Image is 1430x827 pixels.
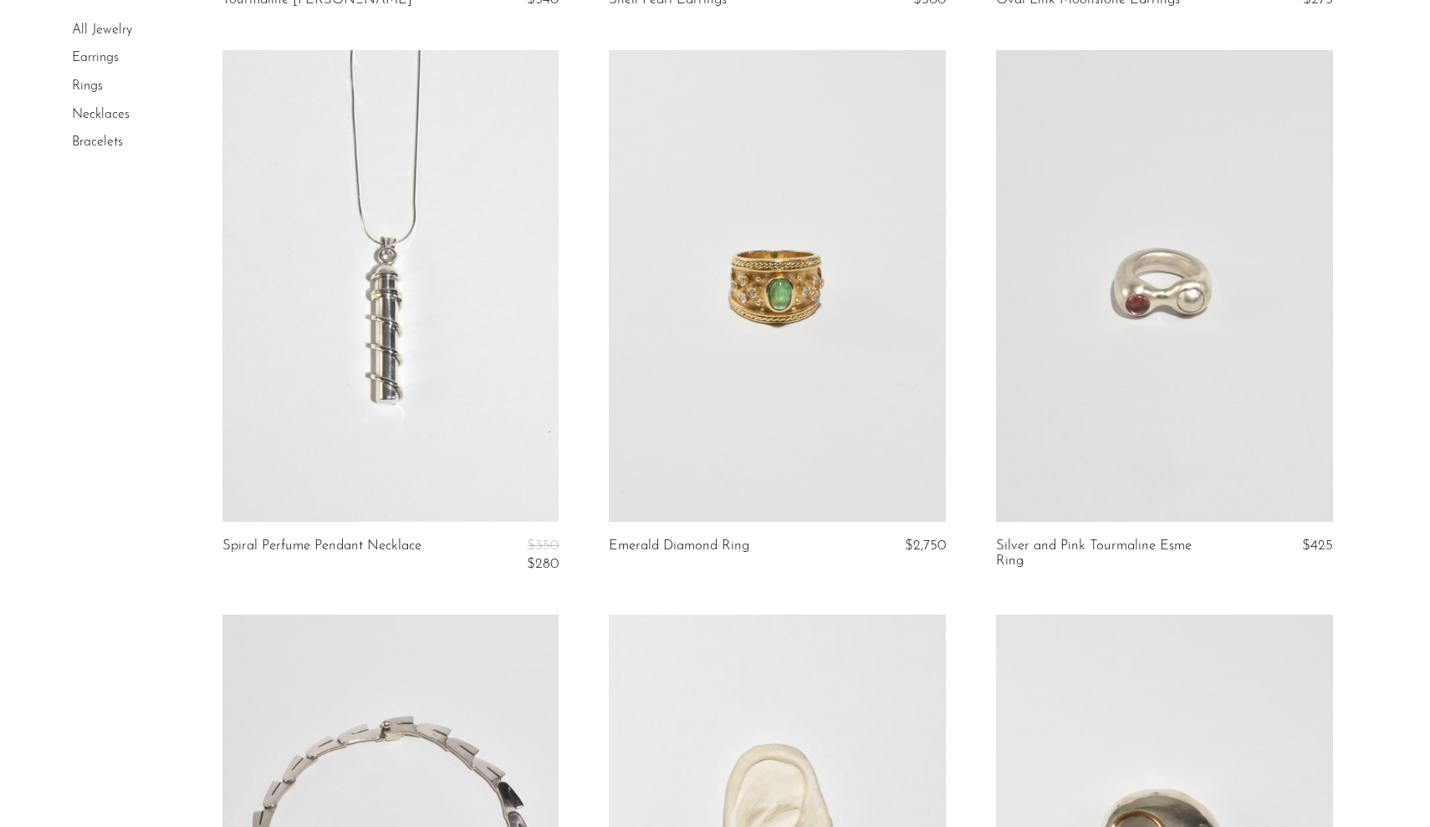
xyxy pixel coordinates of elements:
a: Necklaces [72,108,130,121]
a: Emerald Diamond Ring [609,539,749,554]
span: $425 [1302,539,1333,553]
a: Rings [72,79,103,93]
a: Bracelets [72,135,123,149]
a: All Jewelry [72,23,132,37]
span: $280 [527,557,559,571]
span: $350 [527,539,559,553]
a: Silver and Pink Tourmaline Esme Ring [996,539,1222,569]
a: Earrings [72,52,119,65]
span: $2,750 [905,539,946,553]
a: Spiral Perfume Pendant Necklace [222,539,421,573]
